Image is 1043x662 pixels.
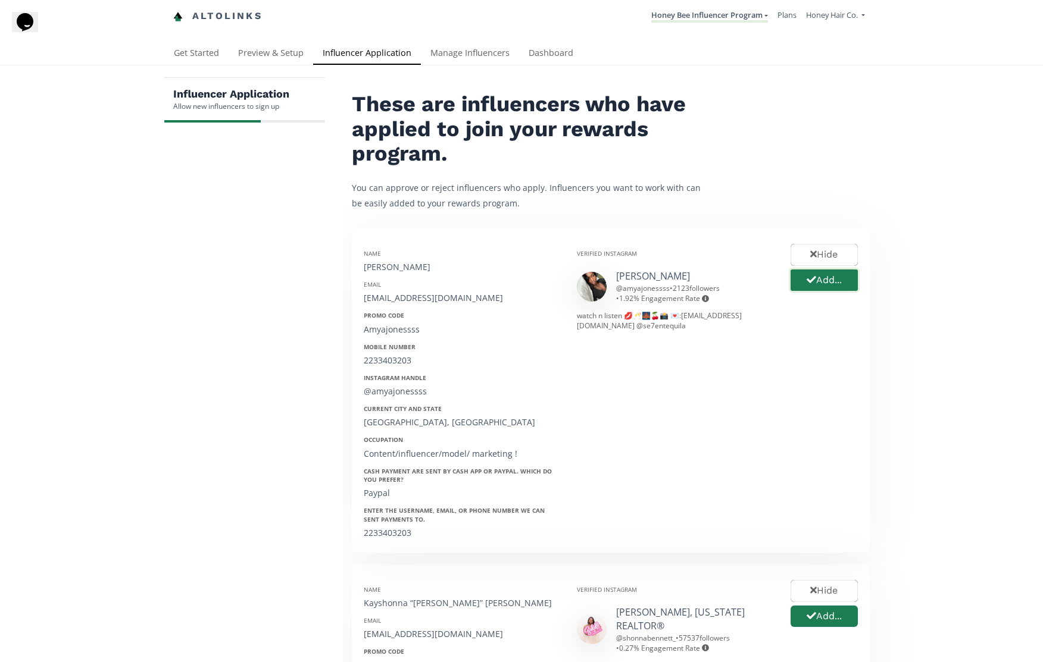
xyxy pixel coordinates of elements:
div: Content/influencer/model/ marketing ! [364,448,559,460]
a: [PERSON_NAME] [616,269,690,283]
div: Amyajonessss [364,324,559,335]
div: [PERSON_NAME] [364,261,559,273]
p: You can approve or reject influencers who apply. Influencers you want to work with can be easily ... [352,180,709,210]
button: Add... [789,268,860,293]
img: favicon-32x32.png [173,12,183,21]
div: Email [364,280,559,288]
a: Honey Bee Influencer Program [651,10,768,23]
strong: Promo Code [364,311,404,319]
div: Name [364,249,559,258]
div: 2233403203 [364,354,559,366]
div: [EMAIL_ADDRESS][DOMAIN_NAME] [364,628,559,640]
strong: Cash payment are sent by Cash App or PayPal. Which do you prefer? [364,467,552,484]
div: 2233403203 [364,527,559,539]
span: 0.27 % Engagement Rate [619,643,709,653]
div: Kayshonna “[PERSON_NAME]” [PERSON_NAME] [364,597,559,609]
strong: Promo Code [364,647,404,655]
iframe: chat widget [12,12,50,48]
span: 57537 followers [679,633,730,643]
div: watch n listen 💋🥂🌉🍒📸 💌:[EMAIL_ADDRESS][DOMAIN_NAME] @se7entequila [577,310,772,331]
a: [PERSON_NAME], [US_STATE] REALTOR® [616,605,745,632]
h2: These are influencers who have applied to join your rewards program. [352,92,709,166]
div: Allow new influencers to sign up [173,101,289,111]
div: Verified Instagram [577,585,772,594]
button: Hide [791,244,858,266]
strong: Current City and State [364,404,442,413]
strong: Occupation [364,435,403,444]
div: [GEOGRAPHIC_DATA], [GEOGRAPHIC_DATA] [364,416,559,428]
a: Honey Hair Co. [806,10,865,23]
a: Get Started [164,42,229,66]
strong: Instagram Handle [364,374,426,382]
div: [EMAIL_ADDRESS][DOMAIN_NAME] [364,292,559,304]
div: @ amyajonessss • • [616,283,772,303]
strong: Enter the username, email, or phone number we can sent payments to. [364,506,545,523]
div: Email [364,616,559,625]
img: 520822130_18476355916078824_855384547804631666_n.jpg [577,272,607,302]
img: 483450938_8742307235870962_3030480142103348213_n.jpg [577,614,607,644]
h5: Influencer Application [173,87,289,101]
strong: Mobile Number [364,343,416,351]
span: Honey Hair Co. [806,10,858,20]
div: Name [364,585,559,594]
a: Plans [777,10,797,20]
div: @amyajonessss [364,385,559,397]
span: 2123 followers [673,283,720,293]
div: Verified Instagram [577,249,772,258]
a: Dashboard [519,42,583,66]
button: Hide [791,580,858,602]
a: Influencer Application [313,42,421,66]
div: @ shonnabennett_ • • [616,633,772,653]
button: Add... [791,605,858,628]
div: Paypal [364,487,559,499]
a: Preview & Setup [229,42,313,66]
a: Manage Influencers [421,42,519,66]
a: Altolinks [173,7,263,26]
span: 1.92 % Engagement Rate [619,293,709,303]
